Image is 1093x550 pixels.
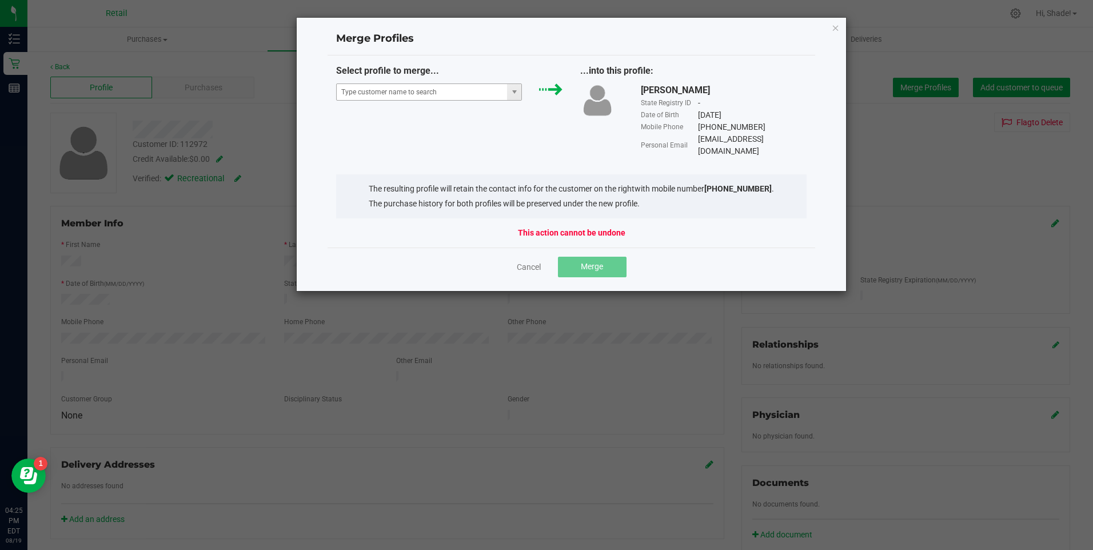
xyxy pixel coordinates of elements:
strong: [PHONE_NUMBER] [704,184,772,193]
div: [EMAIL_ADDRESS][DOMAIN_NAME] [698,133,807,157]
span: Select profile to merge... [336,65,439,76]
a: Cancel [517,261,541,273]
h4: Merge Profiles [336,31,807,46]
span: ...into this profile: [580,65,653,76]
iframe: Resource center unread badge [34,457,47,471]
li: The purchase history for both profiles will be preserved under the new profile. [369,198,774,210]
button: Merge [558,257,627,277]
button: Close [832,21,840,34]
div: State Registry ID [641,98,698,108]
strong: This action cannot be undone [518,227,625,239]
img: green_arrow.svg [539,83,563,95]
div: [DATE] [698,109,721,121]
div: [PERSON_NAME] [641,83,710,97]
iframe: Resource center [11,459,46,493]
span: Merge [581,262,603,271]
div: [PHONE_NUMBER] [698,121,765,133]
div: Date of Birth [641,110,698,120]
li: The resulting profile will retain the contact info for the customer on the right [369,183,774,195]
div: - [698,97,700,109]
div: Personal Email [641,140,698,150]
span: with mobile number . [635,184,774,193]
div: Mobile Phone [641,122,698,132]
input: NO DATA FOUND [337,84,508,100]
img: user-icon.png [580,83,615,117]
